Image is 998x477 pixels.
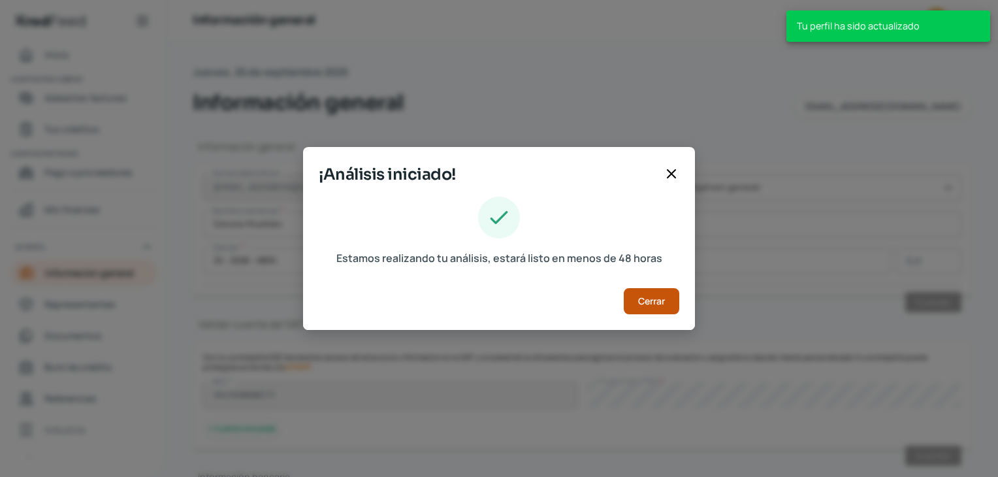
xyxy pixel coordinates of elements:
span: ¡Análisis iniciado! [319,163,658,186]
div: Tu perfil ha sido actualizado [786,10,990,42]
button: Cerrar [624,288,679,314]
span: Cerrar [638,297,665,306]
img: Estamos realizando tu análisis [478,197,520,238]
span: Estamos realizando tu análisis, estará listo en menos de 48 horas [336,249,662,268]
